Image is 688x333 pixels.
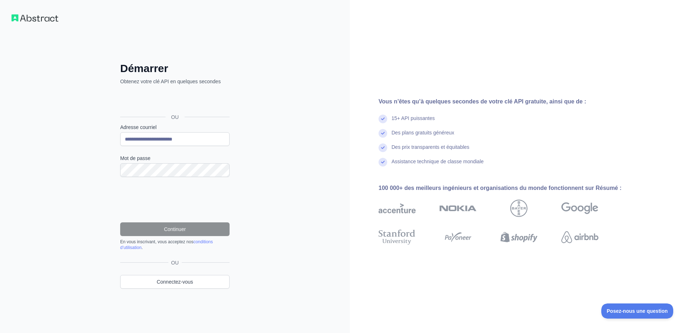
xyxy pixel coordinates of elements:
[166,114,185,121] span: OU
[379,184,621,192] div: 100 000+ des meilleurs ingénieurs et organisations du monde fonctionnent sur Résumé :
[120,222,230,236] button: Continuer
[117,93,232,109] iframe: Bouton "Se connecter avec Google"
[501,229,538,245] img: Shopify
[561,229,598,245] img: Aéroport d’Airbnb
[391,143,469,158] div: Des prix transparents et équitables
[120,78,230,85] p: Obtenez votre clé API en quelques secondes
[120,62,230,75] h2: Démarrer
[601,303,674,319] iframe: Toggle Customer Support
[439,200,476,217] img: Nokia
[379,200,416,217] img: Accenture
[391,158,484,172] div: Assistance technique de classe mondiale
[379,115,387,123] img: coche
[379,229,416,245] img: Université de Stanford
[442,229,474,245] img: Payoneer
[120,239,230,250] div: En vous inscrivant, vous acceptez nos .
[120,186,230,214] iframe: reCAPTCHA
[12,14,58,22] img: Flux de travail
[379,143,387,152] img: coche
[168,259,182,266] span: OU
[561,200,598,217] img: Google (en anglais)
[120,155,230,162] label: Mot de passe
[379,158,387,166] img: coche
[120,124,230,131] label: Adresse courriel
[120,275,230,289] a: Connectez-vous
[510,200,528,217] img: Bayer
[391,129,454,143] div: Des plans gratuits généreux
[391,115,435,129] div: 15+ API puissantes
[379,97,621,106] div: Vous n’êtes qu’à quelques secondes de votre clé API gratuite, ainsi que de :
[379,129,387,138] img: coche
[120,239,213,250] a: conditions d’utilisation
